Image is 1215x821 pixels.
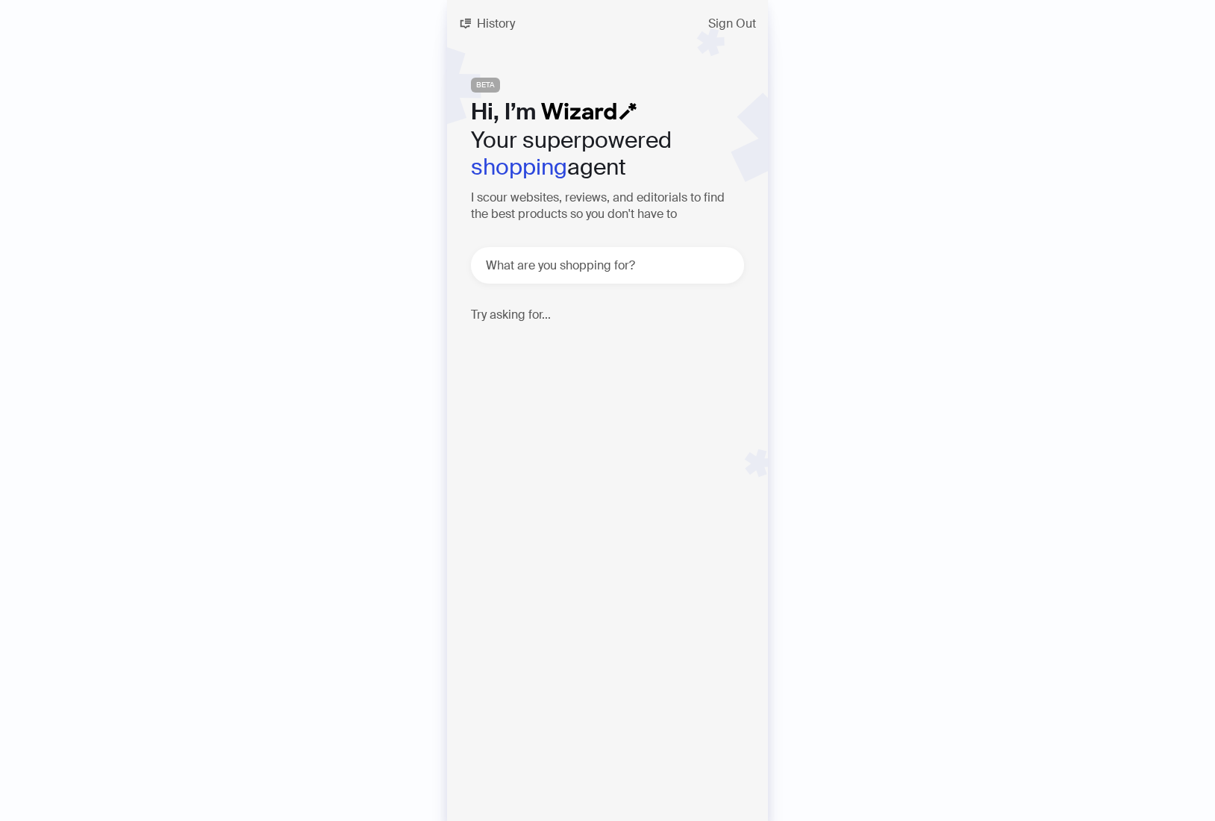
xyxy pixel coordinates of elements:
[471,334,719,378] p: I need moisturizer that is targeted for sensitive skin 🧴
[471,308,744,322] h4: Try asking for...
[447,12,527,36] button: History
[708,18,756,30] span: Sign Out
[471,190,744,223] h3: I scour websites, reviews, and editorials to find the best products so you don't have to
[477,18,515,30] span: History
[696,12,768,36] button: Sign Out
[471,78,500,93] span: BETA
[471,97,536,126] span: Hi, I’m
[471,334,732,378] div: I need moisturizer that is targeted for sensitive skin 🧴
[471,152,567,181] em: shopping
[471,127,744,181] h2: Your superpowered agent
